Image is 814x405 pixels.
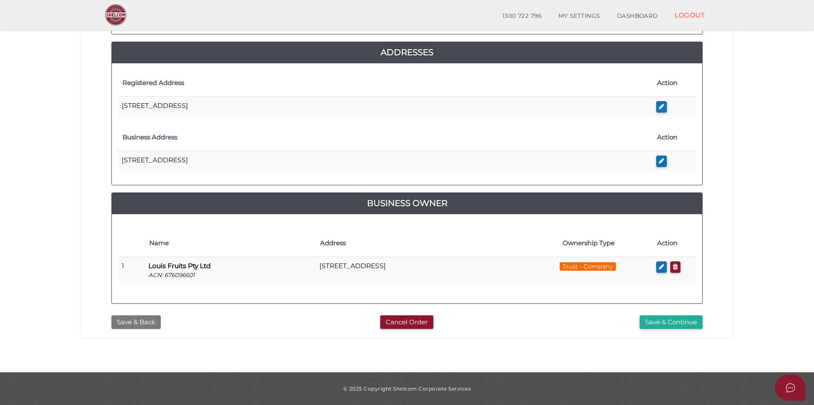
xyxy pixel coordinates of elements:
h4: Registered Address [122,79,649,87]
span: Trust - Company [560,262,616,271]
td: [STREET_ADDRESS] [118,151,653,171]
a: Business Owner [112,196,702,210]
a: LOGOUT [666,6,713,24]
a: MY SETTINGS [550,8,609,25]
h4: Action [657,240,692,247]
td: [STREET_ADDRESS] [316,257,524,283]
h4: Name [149,240,312,247]
div: © 2025 Copyright Shelcom Corporate Services [88,385,726,392]
h4: Action [657,134,692,141]
button: Save & Back [111,315,161,329]
h4: Business Address [122,134,649,141]
button: Save & Continue [640,315,703,329]
h4: Ownership Type [529,240,649,247]
button: Open asap [775,374,805,401]
h4: Address [320,240,520,247]
button: Cancel Order [380,315,433,329]
h4: Action [657,79,692,87]
b: Louis Fruits Pty Ltd [148,262,211,270]
a: Addresses [112,45,702,59]
a: DASHBOARD [609,8,666,25]
td: 1 [118,257,145,283]
i: ACN: 676096601 [148,272,195,278]
td: [STREET_ADDRESS] [118,97,653,117]
a: 1300 722 796 [494,8,550,25]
